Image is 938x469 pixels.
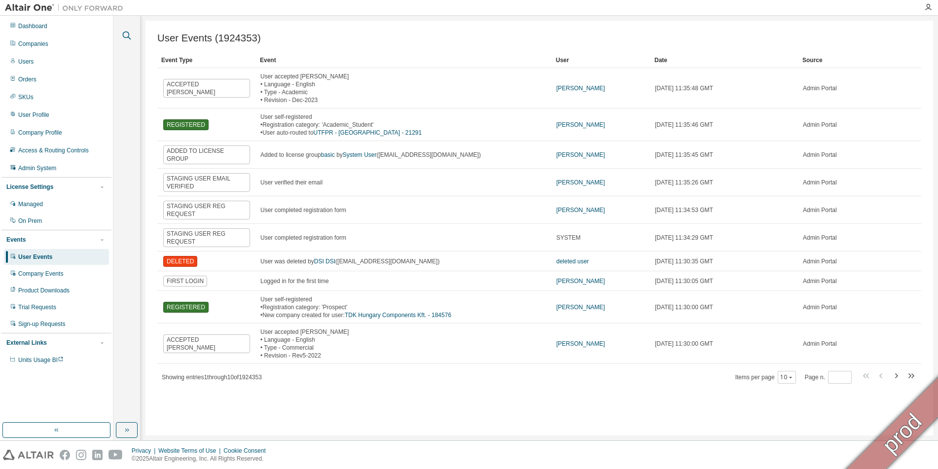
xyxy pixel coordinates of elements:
a: UTFPR - [GEOGRAPHIC_DATA] - 21291 [314,129,422,136]
div: Cookie Consent [223,447,271,455]
img: linkedin.svg [92,450,103,460]
a: [PERSON_NAME] [556,151,605,158]
div: External Links [6,339,47,347]
span: STAGING USER REG REQUEST [163,228,250,247]
span: Logged in for the first time [260,278,329,285]
div: User was deleted by [260,257,439,265]
span: [DATE] 11:35:26 GMT [655,179,713,186]
div: Users [18,58,34,66]
div: On Prem [18,217,42,225]
span: Admin Portal [803,340,837,348]
span: Admin Portal [803,234,837,242]
div: User self-registered • Registration category: 'Prospect' • New company created for user: [260,295,451,319]
span: [DATE] 11:30:00 GMT [655,340,713,348]
span: Showing entries 1 through 10 of 1924353 [162,374,262,381]
span: [DATE] 11:35:46 GMT [655,121,713,129]
a: [PERSON_NAME] [556,278,605,285]
p: © 2025 Altair Engineering, Inc. All Rights Reserved. [132,455,272,463]
div: Product Downloads [18,287,70,294]
div: User Profile [18,111,49,119]
span: Page n. [805,371,852,384]
span: ADDED TO LICENSE GROUP [163,145,250,164]
img: facebook.svg [60,450,70,460]
span: [DATE] 11:35:45 GMT [655,151,713,159]
div: Trial Requests [18,303,56,311]
span: DELETED [163,256,197,267]
div: Access & Routing Controls [18,146,89,154]
a: DSI DSI [314,258,335,265]
button: 10 [780,373,794,381]
div: SKUs [18,93,34,101]
span: [DATE] 11:30:35 GMT [655,257,713,265]
a: basic [321,151,335,158]
span: ACCEPTED [PERSON_NAME] [163,334,250,353]
span: Items per page [735,371,796,384]
span: Admin Portal [803,121,837,129]
span: User verified their email [260,179,323,186]
a: System User [343,151,377,158]
div: Sign-up Requests [18,320,65,328]
div: User accepted [PERSON_NAME] • Language - English • Type - Academic • Revision - Dec-2023 [260,72,349,104]
span: Admin Portal [803,179,837,186]
div: Privacy [132,447,158,455]
span: User completed registration form [260,234,346,241]
div: Event [260,52,548,68]
div: Events [6,236,26,244]
a: [PERSON_NAME] [556,207,605,214]
img: altair_logo.svg [3,450,54,460]
div: User accepted [PERSON_NAME] • Language - English • Type - Commercial • Revision - Rev5-2022 [260,328,349,360]
span: Admin Portal [803,206,837,214]
div: Company Profile [18,129,62,137]
span: User Events (1924353) [157,33,261,44]
a: [PERSON_NAME] [556,304,605,311]
div: User Events [18,253,52,261]
a: [PERSON_NAME] [556,85,605,92]
div: User self-registered • Registration category: 'Academic_Student' • User auto-routed to [260,113,422,137]
span: SYSTEM [556,234,580,242]
span: Admin Portal [803,303,837,311]
span: Admin Portal [803,257,837,265]
span: [DATE] 11:35:48 GMT [655,84,713,92]
div: Date [654,52,794,68]
span: ([EMAIL_ADDRESS][DOMAIN_NAME]) [335,258,439,265]
div: Admin System [18,164,56,172]
img: Altair One [5,3,128,13]
div: Dashboard [18,22,47,30]
span: Units Usage BI [18,357,64,363]
div: License Settings [6,183,53,191]
a: [PERSON_NAME] [556,179,605,186]
div: Managed [18,200,43,208]
span: REGISTERED [163,302,209,313]
span: [DATE] 11:30:05 GMT [655,277,713,285]
div: Added to license group by [260,151,481,159]
span: STAGING USER REG REQUEST [163,201,250,219]
div: Source [802,52,878,68]
span: [DATE] 11:34:53 GMT [655,206,713,214]
a: TDK Hungary Components Kft. - 184576 [345,312,451,319]
span: User completed registration form [260,207,346,214]
a: deleted user [556,258,589,265]
span: Admin Portal [803,84,837,92]
span: [DATE] 11:30:00 GMT [655,303,713,311]
div: Orders [18,75,36,83]
a: [PERSON_NAME] [556,121,605,128]
img: youtube.svg [108,450,123,460]
span: FIRST LOGIN [163,276,207,287]
img: instagram.svg [76,450,86,460]
span: [DATE] 11:34:29 GMT [655,234,713,242]
span: ACCEPTED [PERSON_NAME] [163,79,250,98]
span: REGISTERED [163,119,209,130]
div: Company Events [18,270,63,278]
div: Website Terms of Use [158,447,223,455]
span: Admin Portal [803,277,837,285]
div: Companies [18,40,48,48]
span: Admin Portal [803,151,837,159]
span: ([EMAIL_ADDRESS][DOMAIN_NAME]) [377,151,481,158]
span: STAGING USER EMAIL VERIFIED [163,173,250,192]
a: [PERSON_NAME] [556,340,605,347]
div: User [556,52,647,68]
div: Event Type [161,52,252,68]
